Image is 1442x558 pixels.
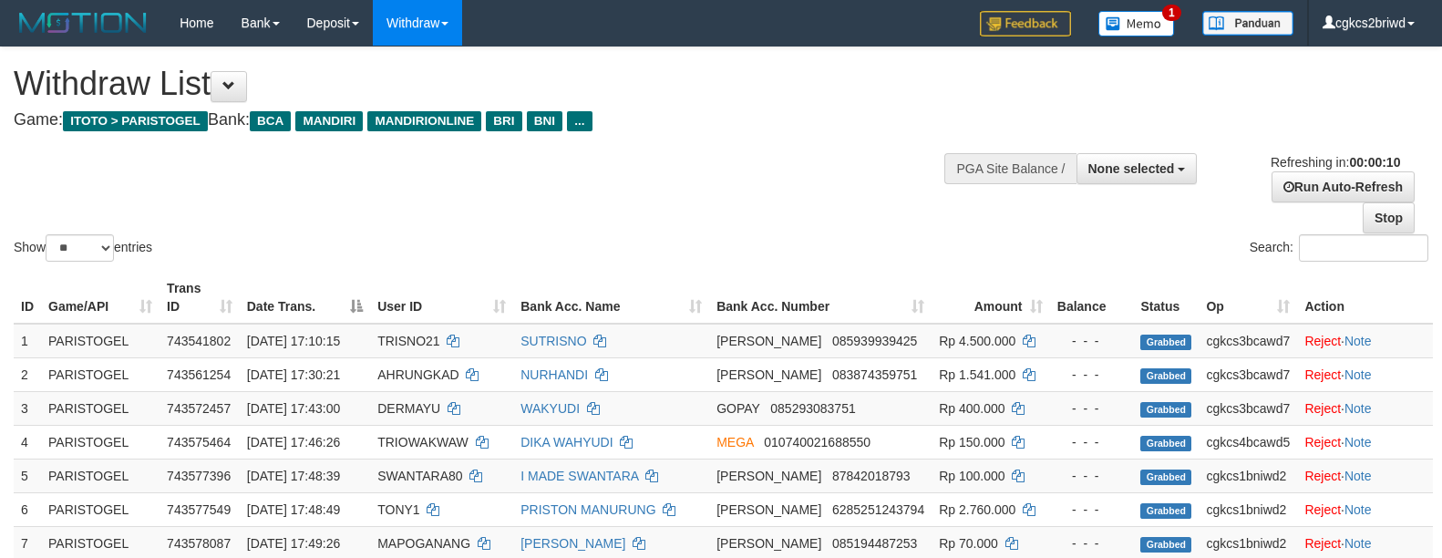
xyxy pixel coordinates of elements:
td: · [1297,391,1433,425]
span: Grabbed [1140,402,1191,418]
a: Stop [1363,202,1415,233]
div: - - - [1057,433,1127,451]
a: Note [1344,401,1372,416]
label: Search: [1250,234,1428,262]
td: · [1297,459,1433,492]
span: MEGA [716,435,753,449]
span: Grabbed [1140,537,1191,553]
a: Reject [1304,502,1341,517]
span: 743561254 [167,367,231,382]
td: cgkcs3bcawd7 [1199,357,1297,391]
img: Feedback.jpg [980,11,1071,36]
span: Copy 085194487253 to clipboard [832,536,917,551]
a: Reject [1304,435,1341,449]
div: - - - [1057,467,1127,485]
div: - - - [1057,366,1127,384]
span: 743577549 [167,502,231,517]
strong: 00:00:10 [1349,155,1400,170]
span: [DATE] 17:48:39 [247,469,340,483]
span: Copy 6285251243794 to clipboard [832,502,924,517]
span: Copy 083874359751 to clipboard [832,367,917,382]
span: [DATE] 17:49:26 [247,536,340,551]
span: [PERSON_NAME] [716,334,821,348]
span: TONY1 [377,502,419,517]
button: None selected [1076,153,1198,184]
td: PARISTOGEL [41,425,160,459]
th: Bank Acc. Name: activate to sort column ascending [513,272,709,324]
a: Note [1344,469,1372,483]
span: Rp 150.000 [939,435,1004,449]
h4: Game: Bank: [14,111,943,129]
span: 743577396 [167,469,231,483]
a: Run Auto-Refresh [1272,171,1415,202]
span: BCA [250,111,291,131]
a: DIKA WAHYUDI [520,435,613,449]
span: 1 [1162,5,1181,21]
a: NURHANDI [520,367,588,382]
span: ... [567,111,592,131]
img: Button%20Memo.svg [1098,11,1175,36]
td: PARISTOGEL [41,357,160,391]
th: User ID: activate to sort column ascending [370,272,513,324]
input: Search: [1299,234,1428,262]
td: PARISTOGEL [41,324,160,358]
span: Grabbed [1140,436,1191,451]
a: Note [1344,435,1372,449]
th: Bank Acc. Number: activate to sort column ascending [709,272,932,324]
span: [DATE] 17:46:26 [247,435,340,449]
td: PARISTOGEL [41,459,160,492]
span: Copy 085293083751 to clipboard [770,401,855,416]
td: 1 [14,324,41,358]
span: 743572457 [167,401,231,416]
span: TRIOWAKWAW [377,435,469,449]
div: - - - [1057,534,1127,553]
td: cgkcs3bcawd7 [1199,324,1297,358]
th: Date Trans.: activate to sort column descending [240,272,370,324]
span: [PERSON_NAME] [716,367,821,382]
a: Note [1344,334,1372,348]
th: Status [1133,272,1199,324]
td: PARISTOGEL [41,391,160,425]
th: ID [14,272,41,324]
td: 4 [14,425,41,459]
span: BRI [486,111,521,131]
span: ITOTO > PARISTOGEL [63,111,208,131]
span: 743575464 [167,435,231,449]
td: 3 [14,391,41,425]
span: Rp 2.760.000 [939,502,1015,517]
span: None selected [1088,161,1175,176]
span: Refreshing in: [1271,155,1400,170]
td: cgkcs1bniwd2 [1199,492,1297,526]
td: cgkcs1bniwd2 [1199,459,1297,492]
span: Rp 1.541.000 [939,367,1015,382]
a: [PERSON_NAME] [520,536,625,551]
span: MANDIRIONLINE [367,111,481,131]
th: Amount: activate to sort column ascending [932,272,1049,324]
img: MOTION_logo.png [14,9,152,36]
td: · [1297,324,1433,358]
span: Copy 085939939425 to clipboard [832,334,917,348]
span: 743578087 [167,536,231,551]
span: SWANTARA80 [377,469,462,483]
span: Rp 400.000 [939,401,1004,416]
span: AHRUNGKAD [377,367,458,382]
th: Op: activate to sort column ascending [1199,272,1297,324]
span: [DATE] 17:48:49 [247,502,340,517]
div: - - - [1057,332,1127,350]
div: - - - [1057,399,1127,418]
span: [PERSON_NAME] [716,469,821,483]
img: panduan.png [1202,11,1293,36]
span: BNI [527,111,562,131]
td: 6 [14,492,41,526]
td: 2 [14,357,41,391]
th: Trans ID: activate to sort column ascending [160,272,240,324]
h1: Withdraw List [14,66,943,102]
span: Grabbed [1140,368,1191,384]
a: WAKYUDI [520,401,580,416]
td: cgkcs3bcawd7 [1199,391,1297,425]
th: Game/API: activate to sort column ascending [41,272,160,324]
span: DERMAYU [377,401,440,416]
span: Rp 4.500.000 [939,334,1015,348]
span: [DATE] 17:30:21 [247,367,340,382]
a: Reject [1304,401,1341,416]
